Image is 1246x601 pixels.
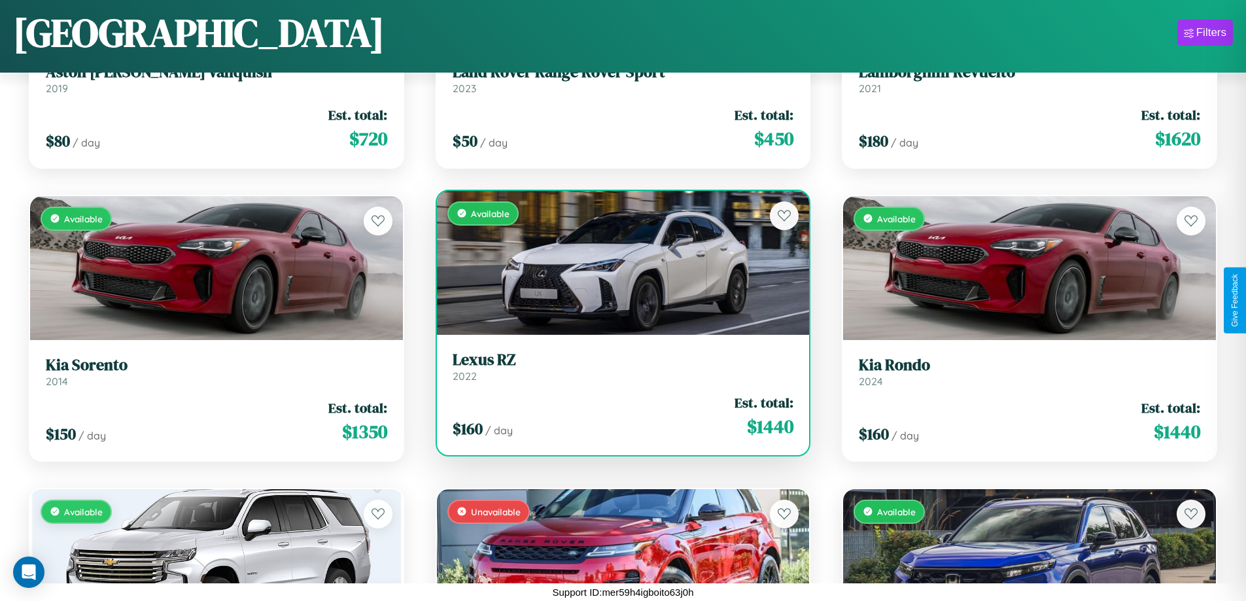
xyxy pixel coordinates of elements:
[859,63,1200,95] a: Lamborghini Revuelto2021
[1154,419,1200,445] span: $ 1440
[877,213,916,224] span: Available
[328,398,387,417] span: Est. total:
[453,63,794,82] h3: Land Rover Range Rover Sport
[553,583,694,601] p: Support ID: mer59h4igboito63j0h
[73,136,100,149] span: / day
[328,105,387,124] span: Est. total:
[859,356,1200,388] a: Kia Rondo2024
[453,82,476,95] span: 2023
[735,393,793,412] span: Est. total:
[735,105,793,124] span: Est. total:
[859,375,883,388] span: 2024
[754,126,793,152] span: $ 450
[471,506,521,517] span: Unavailable
[877,506,916,517] span: Available
[480,136,508,149] span: / day
[342,419,387,445] span: $ 1350
[1155,126,1200,152] span: $ 1620
[453,351,794,383] a: Lexus RZ2022
[453,369,477,383] span: 2022
[747,413,793,439] span: $ 1440
[891,136,918,149] span: / day
[13,6,385,60] h1: [GEOGRAPHIC_DATA]
[859,63,1200,82] h3: Lamborghini Revuelto
[1177,20,1233,46] button: Filters
[64,213,103,224] span: Available
[485,424,513,437] span: / day
[78,429,106,442] span: / day
[46,82,68,95] span: 2019
[1141,105,1200,124] span: Est. total:
[453,130,477,152] span: $ 50
[46,375,68,388] span: 2014
[13,557,44,588] div: Open Intercom Messenger
[46,356,387,388] a: Kia Sorento2014
[1230,274,1239,327] div: Give Feedback
[859,356,1200,375] h3: Kia Rondo
[453,63,794,95] a: Land Rover Range Rover Sport2023
[859,423,889,445] span: $ 160
[349,126,387,152] span: $ 720
[891,429,919,442] span: / day
[64,506,103,517] span: Available
[46,423,76,445] span: $ 150
[859,82,881,95] span: 2021
[1141,398,1200,417] span: Est. total:
[1196,26,1226,39] div: Filters
[46,356,387,375] h3: Kia Sorento
[453,351,794,369] h3: Lexus RZ
[471,208,510,219] span: Available
[859,130,888,152] span: $ 180
[46,130,70,152] span: $ 80
[46,63,387,95] a: Aston [PERSON_NAME] Vanquish2019
[453,418,483,439] span: $ 160
[46,63,387,82] h3: Aston [PERSON_NAME] Vanquish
